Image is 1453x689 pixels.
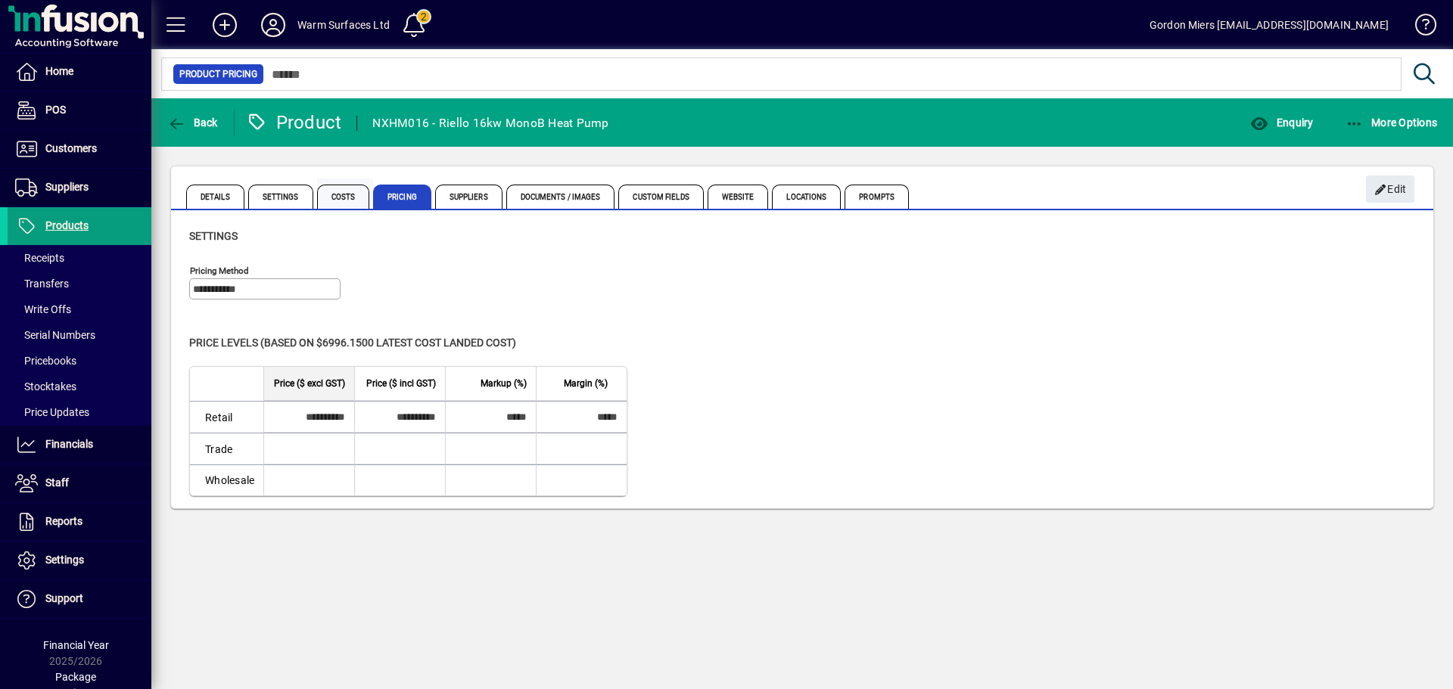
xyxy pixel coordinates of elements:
[15,355,76,367] span: Pricebooks
[435,185,502,209] span: Suppliers
[45,219,89,231] span: Products
[190,401,263,433] td: Retail
[15,303,71,315] span: Write Offs
[190,265,249,276] mat-label: Pricing method
[45,554,84,566] span: Settings
[1250,116,1313,129] span: Enquiry
[15,278,69,290] span: Transfers
[1246,109,1317,136] button: Enquiry
[618,185,703,209] span: Custom Fields
[8,542,151,579] a: Settings
[15,252,64,264] span: Receipts
[564,375,608,392] span: Margin (%)
[189,337,516,349] span: Price levels (based on $6996.1500 Latest cost landed cost)
[15,329,95,341] span: Serial Numbers
[1366,175,1414,203] button: Edit
[8,399,151,425] a: Price Updates
[45,65,73,77] span: Home
[8,245,151,271] a: Receipts
[506,185,615,209] span: Documents / Images
[45,104,66,116] span: POS
[190,433,263,464] td: Trade
[189,230,238,242] span: Settings
[201,11,249,39] button: Add
[249,11,297,39] button: Profile
[248,185,313,209] span: Settings
[8,130,151,168] a: Customers
[45,476,69,489] span: Staff
[481,375,527,392] span: Markup (%)
[45,438,93,450] span: Financials
[55,671,96,683] span: Package
[1342,109,1442,136] button: More Options
[8,374,151,399] a: Stocktakes
[373,185,431,209] span: Pricing
[45,181,89,193] span: Suppliers
[167,116,218,129] span: Back
[43,639,109,651] span: Financial Year
[45,592,83,604] span: Support
[1404,3,1434,52] a: Knowledge Base
[1150,13,1389,37] div: Gordon Miers [EMAIL_ADDRESS][DOMAIN_NAME]
[8,322,151,348] a: Serial Numbers
[15,406,89,418] span: Price Updates
[297,13,390,37] div: Warm Surfaces Ltd
[45,515,82,527] span: Reports
[163,109,222,136] button: Back
[366,375,436,392] span: Price ($ incl GST)
[1346,116,1438,129] span: More Options
[8,503,151,541] a: Reports
[179,67,257,82] span: Product Pricing
[186,185,244,209] span: Details
[708,185,769,209] span: Website
[8,296,151,322] a: Write Offs
[372,111,608,135] div: NXHM016 - Riello 16kw MonoB Heat Pump
[772,185,841,209] span: Locations
[1374,177,1407,202] span: Edit
[845,185,909,209] span: Prompts
[246,110,342,135] div: Product
[8,348,151,374] a: Pricebooks
[8,464,151,502] a: Staff
[45,142,97,154] span: Customers
[190,464,263,495] td: Wholesale
[8,92,151,129] a: POS
[15,380,76,393] span: Stocktakes
[8,169,151,206] a: Suppliers
[151,109,235,136] app-page-header-button: Back
[8,53,151,91] a: Home
[8,271,151,296] a: Transfers
[8,580,151,618] a: Support
[317,185,370,209] span: Costs
[274,375,345,392] span: Price ($ excl GST)
[8,426,151,464] a: Financials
